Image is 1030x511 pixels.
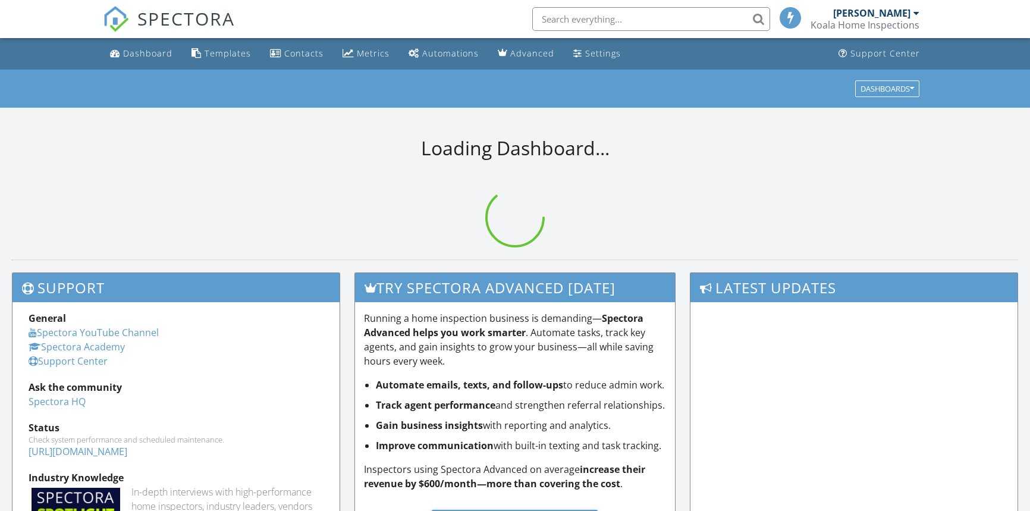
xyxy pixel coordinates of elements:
div: Contacts [284,48,324,59]
button: Dashboards [855,80,919,97]
span: SPECTORA [137,6,235,31]
strong: increase their revenue by $600/month—more than covering the cost [364,463,645,490]
li: with built-in texting and task tracking. [376,438,666,453]
div: Dashboards [861,84,914,93]
div: Automations [422,48,479,59]
p: Inspectors using Spectora Advanced on average . [364,462,666,491]
li: with reporting and analytics. [376,418,666,432]
div: [PERSON_NAME] [833,7,910,19]
div: Dashboard [123,48,172,59]
strong: Gain business insights [376,419,483,432]
input: Search everything... [532,7,770,31]
div: Status [29,421,324,435]
a: [URL][DOMAIN_NAME] [29,445,127,458]
strong: General [29,312,66,325]
div: Settings [585,48,621,59]
div: Support Center [850,48,920,59]
a: SPECTORA [103,16,235,41]
a: Spectora YouTube Channel [29,326,159,339]
li: and strengthen referral relationships. [376,398,666,412]
img: The Best Home Inspection Software - Spectora [103,6,129,32]
div: Check system performance and scheduled maintenance. [29,435,324,444]
strong: Track agent performance [376,399,495,412]
a: Metrics [338,43,394,65]
a: Spectora HQ [29,395,86,408]
a: Automations (Basic) [404,43,483,65]
div: Koala Home Inspections [811,19,919,31]
strong: Automate emails, texts, and follow-ups [376,378,563,391]
div: Advanced [510,48,554,59]
a: Spectora Academy [29,340,125,353]
strong: Improve communication [376,439,494,452]
h3: Latest Updates [690,273,1018,302]
a: Settings [569,43,626,65]
a: Templates [187,43,256,65]
a: Dashboard [105,43,177,65]
strong: Spectora Advanced helps you work smarter [364,312,643,339]
li: to reduce admin work. [376,378,666,392]
a: Support Center [29,355,108,368]
div: Templates [205,48,251,59]
p: Running a home inspection business is demanding— . Automate tasks, track key agents, and gain ins... [364,311,666,368]
h3: Support [12,273,340,302]
div: Ask the community [29,380,324,394]
h3: Try spectora advanced [DATE] [355,273,675,302]
div: Metrics [357,48,390,59]
a: Advanced [493,43,559,65]
div: Industry Knowledge [29,471,324,485]
a: Support Center [834,43,925,65]
a: Contacts [265,43,328,65]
